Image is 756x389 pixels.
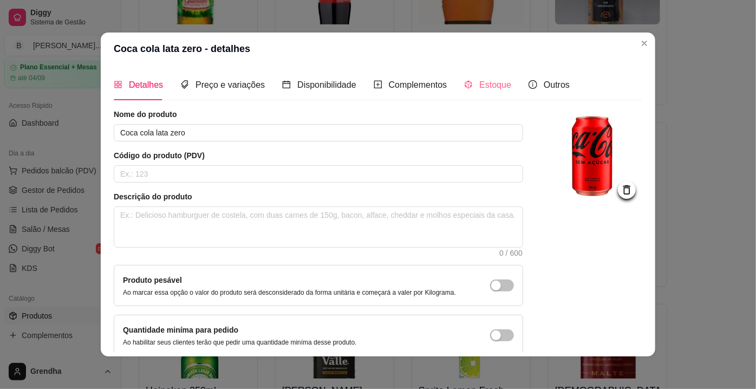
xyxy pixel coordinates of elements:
span: Preço e variações [195,80,265,89]
article: Nome do produto [114,109,523,120]
label: Produto pesável [123,276,182,284]
header: Coca cola lata zero - detalhes [101,33,655,65]
article: Código do produto (PDV) [114,150,523,161]
img: logo da loja [545,109,642,206]
label: Quantidade miníma para pedido [123,326,238,334]
button: Close [636,35,653,52]
p: Ao habilitar seus clientes terão que pedir uma quantidade miníma desse produto. [123,338,357,347]
span: tags [180,80,189,89]
span: Detalhes [129,80,163,89]
span: Disponibilidade [297,80,356,89]
span: Outros [544,80,570,89]
span: code-sandbox [464,80,473,89]
article: Descrição do produto [114,191,523,202]
input: Ex.: 123 [114,165,523,183]
span: plus-square [374,80,382,89]
span: calendar [282,80,291,89]
input: Ex.: Hamburguer de costela [114,124,523,141]
span: appstore [114,80,122,89]
span: Estoque [479,80,511,89]
span: info-circle [529,80,537,89]
p: Ao marcar essa opção o valor do produto será desconsiderado da forma unitária e começará a valer ... [123,288,456,297]
span: Complementos [389,80,447,89]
